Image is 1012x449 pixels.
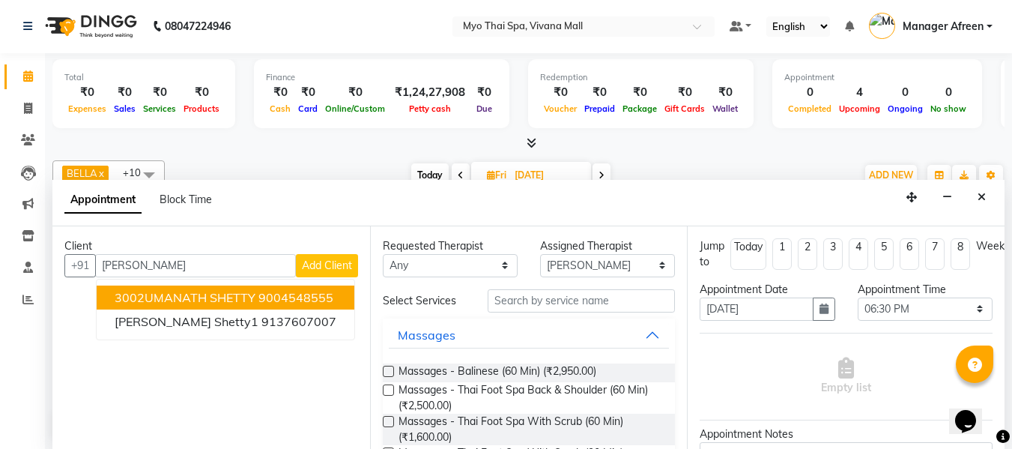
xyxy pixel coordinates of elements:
[951,238,970,270] li: 8
[927,103,970,114] span: No show
[294,84,321,101] div: ₹0
[784,84,835,101] div: 0
[64,84,110,101] div: ₹0
[471,84,497,101] div: ₹0
[258,290,333,305] ngb-highlight: 9004548555
[976,238,1010,254] div: Weeks
[821,358,871,396] span: Empty list
[110,103,139,114] span: Sales
[139,84,180,101] div: ₹0
[115,290,255,305] span: 3002UMANATH SHETTY
[64,103,110,114] span: Expenses
[784,103,835,114] span: Completed
[110,84,139,101] div: ₹0
[865,165,917,186] button: ADD NEW
[123,166,152,178] span: +10
[389,322,670,349] button: Massages
[399,414,664,445] span: Massages - Thai Foot Spa With Scrub (60 Min) (₹1,600.00)
[869,169,913,181] span: ADD NEW
[38,5,141,47] img: logo
[97,167,104,179] a: x
[389,84,471,101] div: ₹1,24,27,908
[296,254,358,277] button: Add Client
[709,84,742,101] div: ₹0
[835,103,884,114] span: Upcoming
[540,71,742,84] div: Redemption
[823,238,843,270] li: 3
[925,238,945,270] li: 7
[139,103,180,114] span: Services
[261,314,336,329] ngb-highlight: 9137607007
[540,238,675,254] div: Assigned Therapist
[971,186,993,209] button: Close
[266,84,294,101] div: ₹0
[483,169,510,181] span: Fri
[302,259,352,272] span: Add Client
[661,84,709,101] div: ₹0
[399,364,596,382] span: Massages - Balinese (60 Min) (₹2,950.00)
[874,238,894,270] li: 5
[949,389,997,434] iframe: chat widget
[798,238,817,270] li: 2
[927,84,970,101] div: 0
[294,103,321,114] span: Card
[858,282,993,298] div: Appointment Time
[772,238,792,270] li: 1
[661,103,709,114] span: Gift Cards
[115,314,258,329] span: [PERSON_NAME] shetty1
[165,5,231,47] b: 08047224946
[64,71,223,84] div: Total
[869,13,895,39] img: Manager Afreen
[581,103,619,114] span: Prepaid
[64,254,96,277] button: +91
[321,84,389,101] div: ₹0
[372,293,476,309] div: Select Services
[488,289,675,313] input: Search by service name
[700,282,834,298] div: Appointment Date
[884,84,927,101] div: 0
[734,239,763,255] div: Today
[540,103,581,114] span: Voucher
[473,103,496,114] span: Due
[540,84,581,101] div: ₹0
[835,84,884,101] div: 4
[95,254,296,277] input: Search by Name/Mobile/Email/Code
[709,103,742,114] span: Wallet
[266,103,294,114] span: Cash
[321,103,389,114] span: Online/Custom
[619,103,661,114] span: Package
[180,103,223,114] span: Products
[849,238,868,270] li: 4
[266,71,497,84] div: Finance
[700,298,813,321] input: yyyy-mm-dd
[398,326,455,344] div: Massages
[64,187,142,214] span: Appointment
[884,103,927,114] span: Ongoing
[581,84,619,101] div: ₹0
[160,193,212,206] span: Block Time
[900,238,919,270] li: 6
[411,163,449,187] span: Today
[700,427,993,442] div: Appointment Notes
[405,103,455,114] span: Petty cash
[180,84,223,101] div: ₹0
[784,71,970,84] div: Appointment
[700,238,724,270] div: Jump to
[510,164,585,187] input: 2025-09-05
[383,238,518,254] div: Requested Therapist
[64,238,358,254] div: Client
[399,382,664,414] span: Massages - Thai Foot Spa Back & Shoulder (60 Min) (₹2,500.00)
[619,84,661,101] div: ₹0
[67,167,97,179] span: BELLA
[903,19,984,34] span: Manager Afreen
